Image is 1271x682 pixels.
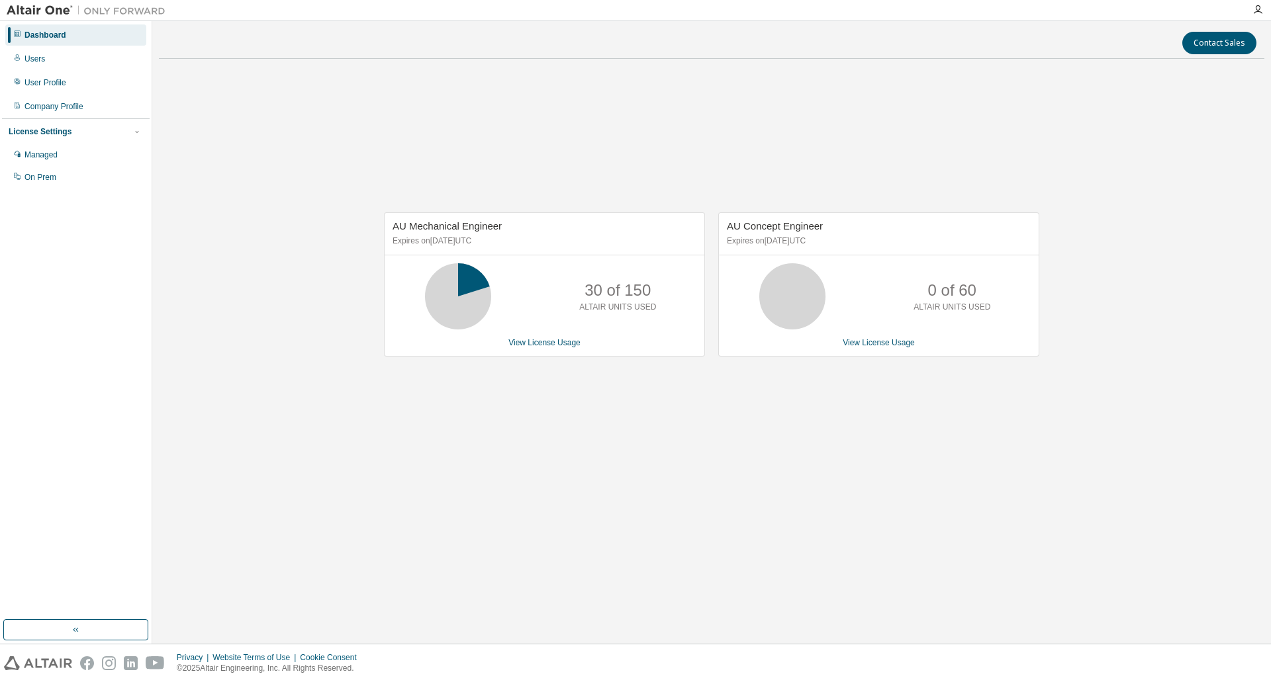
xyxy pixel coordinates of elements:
[393,235,693,247] p: Expires on [DATE] UTC
[24,101,83,112] div: Company Profile
[508,338,581,347] a: View License Usage
[146,656,165,670] img: youtube.svg
[212,652,300,663] div: Website Terms of Use
[24,172,56,183] div: On Prem
[177,663,365,674] p: © 2025 Altair Engineering, Inc. All Rights Reserved.
[102,656,116,670] img: instagram.svg
[727,235,1027,247] p: Expires on [DATE] UTC
[24,77,66,88] div: User Profile
[928,279,976,302] p: 0 of 60
[393,220,502,232] span: AU Mechanical Engineer
[24,149,58,160] div: Managed
[24,30,66,40] div: Dashboard
[300,652,364,663] div: Cookie Consent
[727,220,823,232] span: AU Concept Engineer
[177,652,212,663] div: Privacy
[9,126,71,137] div: License Settings
[80,656,94,670] img: facebook.svg
[124,656,138,670] img: linkedin.svg
[579,302,656,313] p: ALTAIR UNITS USED
[585,279,651,302] p: 30 of 150
[4,656,72,670] img: altair_logo.svg
[7,4,172,17] img: Altair One
[1182,32,1256,54] button: Contact Sales
[914,302,990,313] p: ALTAIR UNITS USED
[843,338,915,347] a: View License Usage
[24,54,45,64] div: Users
